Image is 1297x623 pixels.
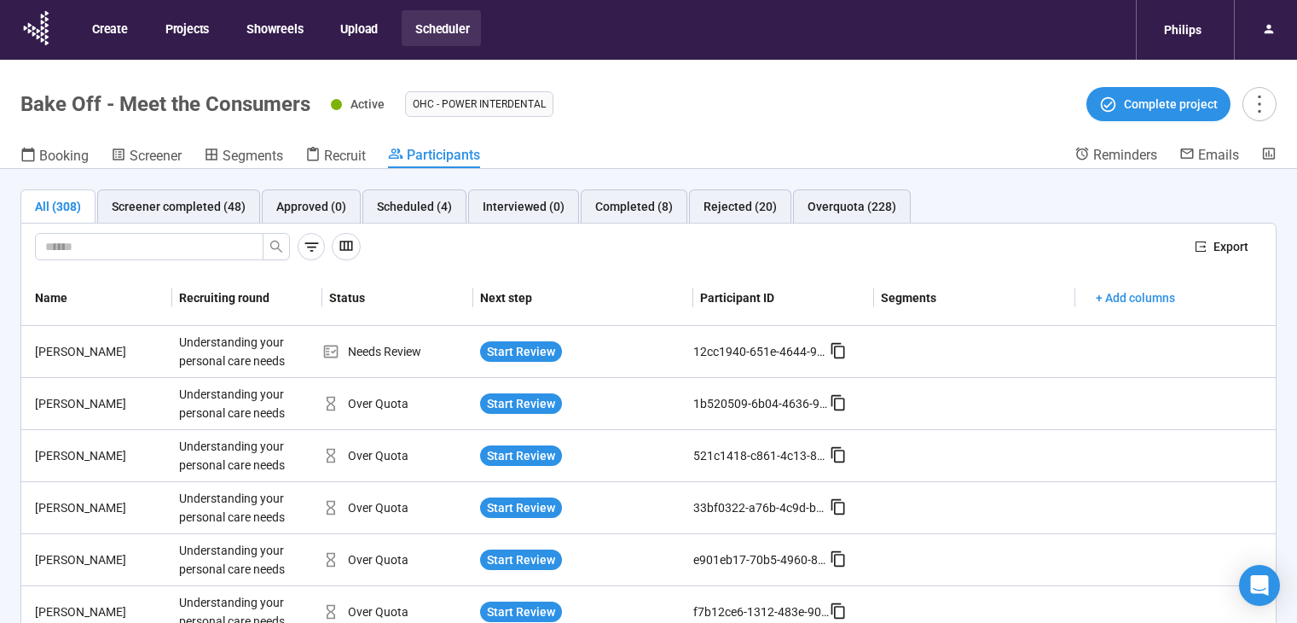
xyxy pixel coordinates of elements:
div: [PERSON_NAME] [28,550,172,569]
button: search [263,233,290,260]
div: All (308) [35,197,81,216]
div: Rejected (20) [704,197,777,216]
div: Needs Review [322,342,473,361]
button: exportExport [1181,233,1262,260]
div: Over Quota [322,446,473,465]
div: Open Intercom Messenger [1239,565,1280,606]
div: Understanding your personal care needs [172,482,300,533]
div: f7b12ce6-1312-483e-908e-03dacc0cce56 [693,603,830,621]
button: Scheduler [402,10,481,46]
div: Understanding your personal care needs [172,326,300,377]
div: Over Quota [322,550,473,569]
div: Over Quota [322,498,473,517]
span: Start Review [487,550,555,569]
a: Segments [204,146,283,168]
span: more [1248,92,1271,115]
th: Participant ID [693,271,874,326]
div: 12cc1940-651e-4644-9394-3f4887b08bcb [693,342,830,361]
button: Start Review [480,498,562,518]
span: Start Review [487,603,555,621]
div: [PERSON_NAME] [28,394,172,413]
span: Export [1213,237,1248,256]
button: + Add columns [1082,284,1189,311]
span: Segments [223,148,283,164]
th: Name [21,271,172,326]
div: [PERSON_NAME] [28,342,172,361]
span: Booking [39,148,89,164]
span: Start Review [487,446,555,465]
a: Booking [20,146,89,168]
a: Emails [1179,146,1239,166]
span: Recruit [324,148,366,164]
span: Start Review [487,498,555,517]
div: [PERSON_NAME] [28,603,172,621]
button: more [1242,87,1277,121]
th: Next step [473,271,694,326]
a: Screener [111,146,182,168]
h1: Bake Off - Meet the Consumers [20,92,310,116]
div: e901eb17-70b5-4960-8b01-5181b65d1649 [693,550,830,569]
button: Start Review [480,393,562,414]
div: Approved (0) [276,197,346,216]
span: Active [350,97,385,111]
button: Showreels [233,10,315,46]
button: Start Review [480,602,562,622]
span: OHC - Power Interdental [413,96,546,113]
div: Completed (8) [595,197,673,216]
div: Interviewed (0) [483,197,565,216]
div: Over Quota [322,603,473,621]
div: Philips [1154,14,1212,46]
a: Participants [388,146,480,168]
button: Start Review [480,341,562,362]
div: Screener completed (48) [112,197,246,216]
span: Start Review [487,394,555,413]
div: Scheduled (4) [377,197,452,216]
span: Emails [1198,147,1239,163]
span: export [1195,241,1207,253]
span: Complete project [1124,95,1218,114]
span: Start Review [487,342,555,361]
div: Over Quota [322,394,473,413]
a: Recruit [305,146,366,168]
div: Overquota (228) [808,197,896,216]
span: search [269,240,283,253]
span: Participants [407,147,480,163]
div: 1b520509-6b04-4636-9252-9d645aa509dc [693,394,830,413]
button: Projects [152,10,221,46]
div: 521c1418-c861-4c13-84b9-040ea1450537 [693,446,830,465]
div: Understanding your personal care needs [172,534,300,585]
button: Complete project [1086,87,1230,121]
span: Screener [130,148,182,164]
button: Start Review [480,445,562,466]
div: [PERSON_NAME] [28,498,172,517]
div: [PERSON_NAME] [28,446,172,465]
div: 33bf0322-a76b-4c9d-b958-7d9058181c47 [693,498,830,517]
th: Segments [874,271,1074,326]
span: Reminders [1093,147,1157,163]
span: + Add columns [1096,288,1175,307]
a: Reminders [1074,146,1157,166]
th: Status [322,271,473,326]
th: Recruiting round [172,271,323,326]
div: Understanding your personal care needs [172,430,300,481]
div: Understanding your personal care needs [172,378,300,429]
button: Upload [327,10,390,46]
button: Start Review [480,550,562,570]
button: Create [78,10,140,46]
